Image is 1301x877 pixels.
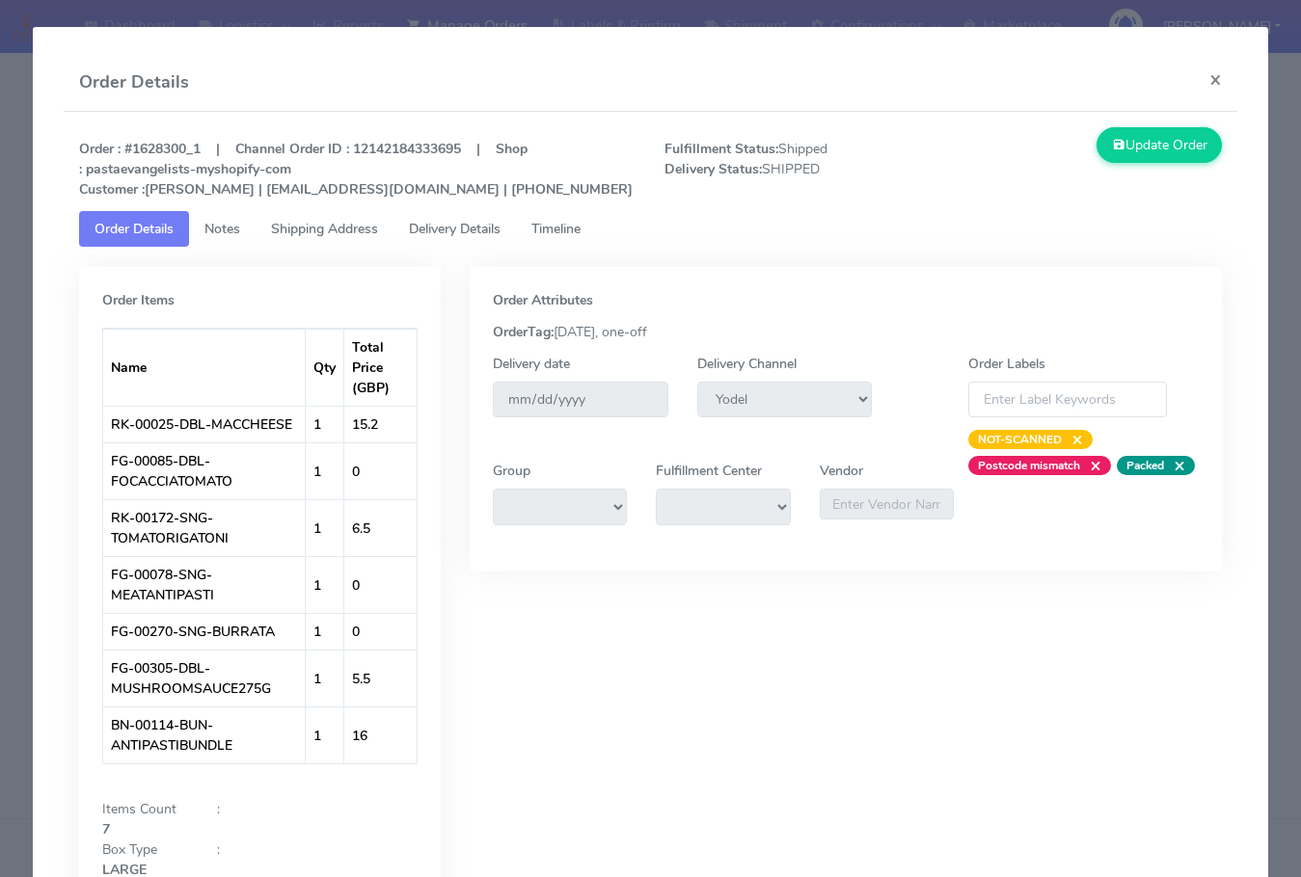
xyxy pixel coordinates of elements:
[203,839,231,860] div: :
[409,220,501,238] span: Delivery Details
[1080,456,1101,475] span: ×
[79,69,189,95] h4: Order Details
[656,461,762,481] label: Fulfillment Center
[344,556,417,613] td: 0
[204,220,240,238] span: Notes
[978,458,1080,473] strong: Postcode mismatch
[820,489,954,519] input: Enter Vendor Name
[1097,127,1222,163] button: Update Order
[103,329,307,406] th: Name
[650,139,943,199] span: Shipped SHIPPED
[95,220,174,238] span: Order Details
[344,650,417,706] td: 5.5
[306,406,344,442] td: 1
[1164,456,1185,475] span: ×
[103,706,307,763] td: BN-00114-BUN-ANTIPASTIBUNDLE
[306,442,344,499] td: 1
[306,706,344,763] td: 1
[697,354,797,374] label: Delivery Channel
[493,291,593,309] strong: Order Attributes
[79,180,145,199] strong: Customer :
[306,556,344,613] td: 1
[271,220,378,238] span: Shipping Address
[664,160,762,178] strong: Delivery Status:
[1194,54,1237,105] button: Close
[978,432,1062,447] strong: NOT-SCANNED
[103,650,307,706] td: FG-00305-DBL-MUSHROOMSAUCE275G
[478,322,1213,342] div: [DATE], one-off
[968,382,1167,417] input: Enter Label Keywords
[103,442,307,499] td: FG-00085-DBL-FOCACCIATOMATO
[79,211,1222,247] ul: Tabs
[102,820,110,838] strong: 7
[103,613,307,650] td: FG-00270-SNG-BURRATA
[344,329,417,406] th: Total Price (GBP)
[531,220,581,238] span: Timeline
[344,442,417,499] td: 0
[493,461,530,481] label: Group
[306,613,344,650] td: 1
[664,140,778,158] strong: Fulfillment Status:
[820,461,863,481] label: Vendor
[344,499,417,556] td: 6.5
[306,650,344,706] td: 1
[493,354,570,374] label: Delivery date
[344,613,417,650] td: 0
[344,706,417,763] td: 16
[344,406,417,442] td: 15.2
[103,556,307,613] td: FG-00078-SNG-MEATANTIPASTI
[102,291,175,309] strong: Order Items
[968,354,1045,374] label: Order Labels
[79,140,633,199] strong: Order : #1628300_1 | Channel Order ID : 12142184333695 | Shop : pastaevangelists-myshopify-com [P...
[103,406,307,442] td: RK-00025-DBL-MACCHEESE
[103,499,307,556] td: RK-00172-SNG-TOMATORIGATONI
[306,329,344,406] th: Qty
[88,839,203,860] div: Box Type
[1062,430,1083,449] span: ×
[1126,458,1164,473] strong: Packed
[306,499,344,556] td: 1
[88,799,203,819] div: Items Count
[493,323,554,341] strong: OrderTag:
[203,799,231,819] div: :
